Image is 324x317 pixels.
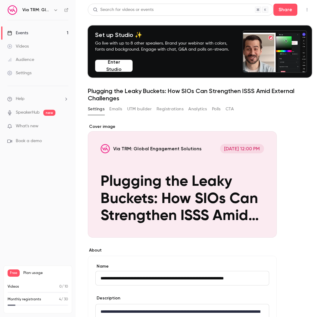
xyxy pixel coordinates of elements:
div: Videos [7,43,29,49]
iframe: Noticeable Trigger [61,124,68,129]
p: / 30 [59,297,68,302]
span: Plan usage [23,271,68,275]
label: Name [95,263,269,269]
span: new [43,110,55,116]
p: Videos [8,284,19,289]
img: Via TRM: Global Engagement Solutions [8,5,17,15]
h6: Via TRM: Global Engagement Solutions [22,7,51,13]
a: SpeakerHub [16,109,40,116]
button: Analytics [188,104,207,114]
span: Book a demo [16,138,42,144]
div: Audience [7,57,34,63]
div: Search for videos or events [93,7,154,13]
label: About [88,247,277,253]
section: Cover image [88,124,277,238]
span: 4 [59,298,61,301]
button: Enter Studio [95,60,133,72]
div: Events [7,30,28,36]
button: Registrations [157,104,183,114]
span: Help [16,96,25,102]
p: / 10 [59,284,68,289]
p: Monthly registrants [8,297,41,302]
label: Cover image [88,124,277,130]
span: 0 [59,285,62,289]
p: Go live with up to 8 other speakers. Brand your webinar with colors, fonts and background. Engage... [95,40,238,52]
button: CTA [226,104,234,114]
button: Share [273,4,297,16]
label: Description [95,295,120,301]
span: What's new [16,123,38,129]
h4: Set up Studio ✨ [95,31,238,38]
h1: Plugging the Leaky Buckets: How SIOs Can Strengthen ISSS Amid External Challenges [88,87,312,102]
button: Polls [212,104,221,114]
button: Settings [88,104,104,114]
button: Emails [109,104,122,114]
button: UTM builder [127,104,152,114]
li: help-dropdown-opener [7,96,68,102]
span: Free [8,269,20,277]
div: Settings [7,70,31,76]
